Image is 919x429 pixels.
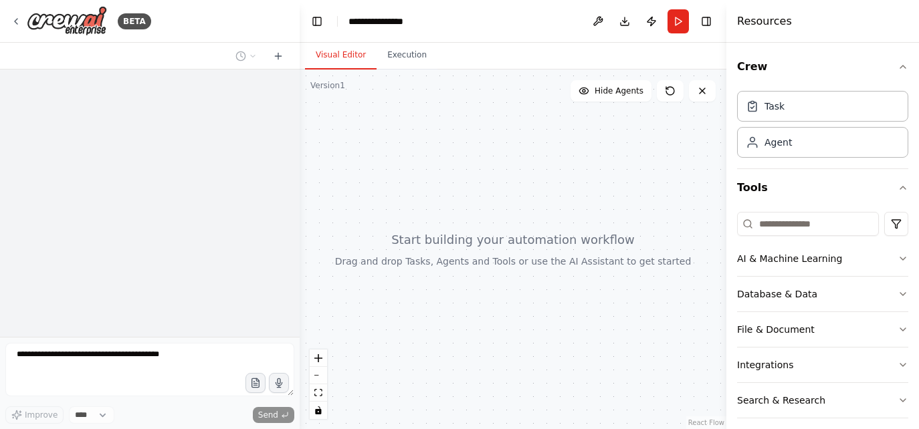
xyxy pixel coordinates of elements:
div: BETA [118,13,151,29]
div: Search & Research [737,394,825,407]
button: Integrations [737,347,908,382]
div: Database & Data [737,287,817,301]
div: Crew [737,86,908,168]
button: AI & Machine Learning [737,241,908,276]
button: Hide Agents [571,80,651,102]
button: Click to speak your automation idea [269,373,289,393]
button: toggle interactivity [310,402,327,419]
button: zoom out [310,367,327,384]
div: Task [764,100,785,113]
nav: breadcrumb [348,15,418,28]
img: Logo [27,6,107,36]
div: React Flow controls [310,349,327,419]
div: Version 1 [310,80,345,91]
button: Upload files [245,373,266,393]
button: zoom in [310,349,327,367]
button: File & Document [737,312,908,347]
div: Integrations [737,358,793,372]
button: Send [253,407,294,423]
button: Hide left sidebar [308,12,326,31]
button: Execution [377,41,437,69]
span: Improve [25,410,58,420]
button: fit view [310,384,327,402]
span: Hide Agents [595,86,643,96]
button: Start a new chat [268,48,289,64]
button: Tools [737,169,908,206]
button: Crew [737,48,908,86]
button: Improve [5,406,64,424]
div: Agent [764,136,792,149]
button: Switch to previous chat [230,48,262,64]
a: React Flow attribution [688,419,724,426]
button: Visual Editor [305,41,377,69]
h4: Resources [737,13,792,29]
button: Hide right sidebar [697,12,716,31]
div: AI & Machine Learning [737,252,842,265]
div: File & Document [737,323,815,336]
button: Search & Research [737,383,908,418]
button: Database & Data [737,277,908,311]
span: Send [258,410,278,420]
